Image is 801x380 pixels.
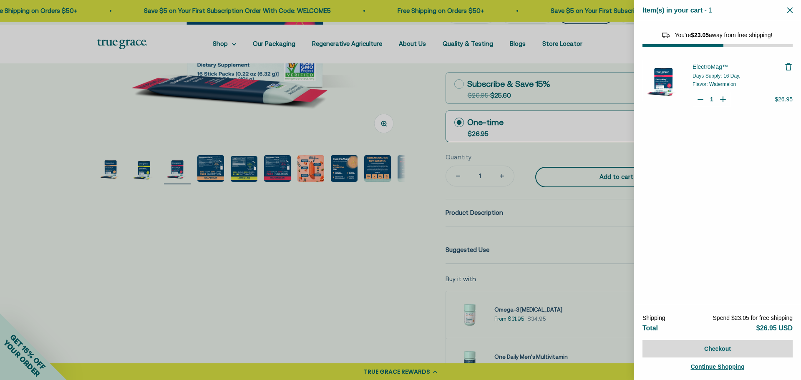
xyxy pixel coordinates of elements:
[642,340,793,357] button: Checkout
[708,7,712,14] span: 1
[642,362,793,372] a: Continue Shopping
[661,30,671,40] img: Reward bar icon image
[675,32,772,38] span: You're away from free shipping!
[784,63,793,71] button: Remove ElectroMag™
[642,325,658,332] span: Total
[693,63,784,71] a: ElectroMag™
[642,60,684,101] img: ElectroMag™ - 16 Day / Watermelon
[708,95,716,103] input: Quantity for ElectroMag™
[787,6,793,14] button: Close
[642,7,707,14] span: Item(s) in your cart -
[693,63,728,70] span: ElectroMag™
[693,73,741,79] span: Days Supply: 16 Day,
[756,325,793,332] span: $26.95 USD
[642,315,665,321] span: Shipping
[693,81,736,87] span: Flavor: Watermelon
[775,96,793,103] span: $26.95
[691,32,709,38] span: $23.05
[690,363,744,370] span: Continue Shopping
[713,315,793,321] span: Spend $23.05 for free shipping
